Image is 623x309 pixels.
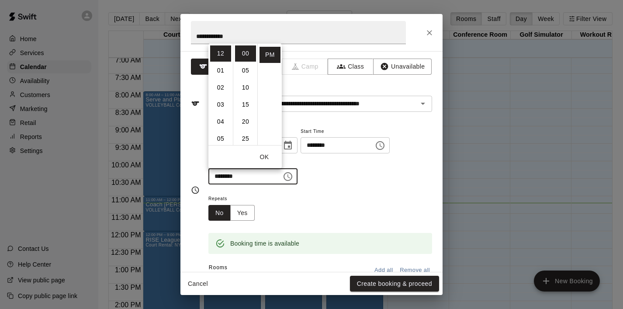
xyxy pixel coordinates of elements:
[279,137,297,154] button: Choose date, selected date is Sep 21, 2025
[208,193,262,205] span: Repeats
[230,205,255,221] button: Yes
[260,47,280,63] li: PM
[191,99,200,108] svg: Service
[191,59,237,75] button: Rental
[350,276,439,292] button: Create booking & proceed
[279,168,297,185] button: Choose time, selected time is 12:00 PM
[210,114,231,130] li: 4 hours
[328,59,374,75] button: Class
[373,59,432,75] button: Unavailable
[235,80,256,96] li: 10 minutes
[235,131,256,147] li: 25 minutes
[235,45,256,62] li: 0 minutes
[417,97,429,110] button: Open
[301,126,390,138] span: Start Time
[235,97,256,113] li: 15 minutes
[250,149,278,165] button: OK
[398,264,432,277] button: Remove all
[235,114,256,130] li: 20 minutes
[422,25,437,41] button: Close
[208,205,231,221] button: No
[282,59,328,75] span: Camps can only be created in the Services page
[370,264,398,277] button: Add all
[209,264,228,271] span: Rooms
[208,205,255,221] div: outlined button group
[184,276,212,292] button: Cancel
[210,62,231,79] li: 1 hours
[257,44,282,145] ul: Select meridiem
[371,137,389,154] button: Choose time, selected time is 11:00 AM
[208,44,233,145] ul: Select hours
[210,131,231,147] li: 5 hours
[235,62,256,79] li: 5 minutes
[210,80,231,96] li: 2 hours
[191,186,200,194] svg: Timing
[210,97,231,113] li: 3 hours
[210,45,231,62] li: 12 hours
[233,44,257,145] ul: Select minutes
[230,236,299,251] div: Booking time is available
